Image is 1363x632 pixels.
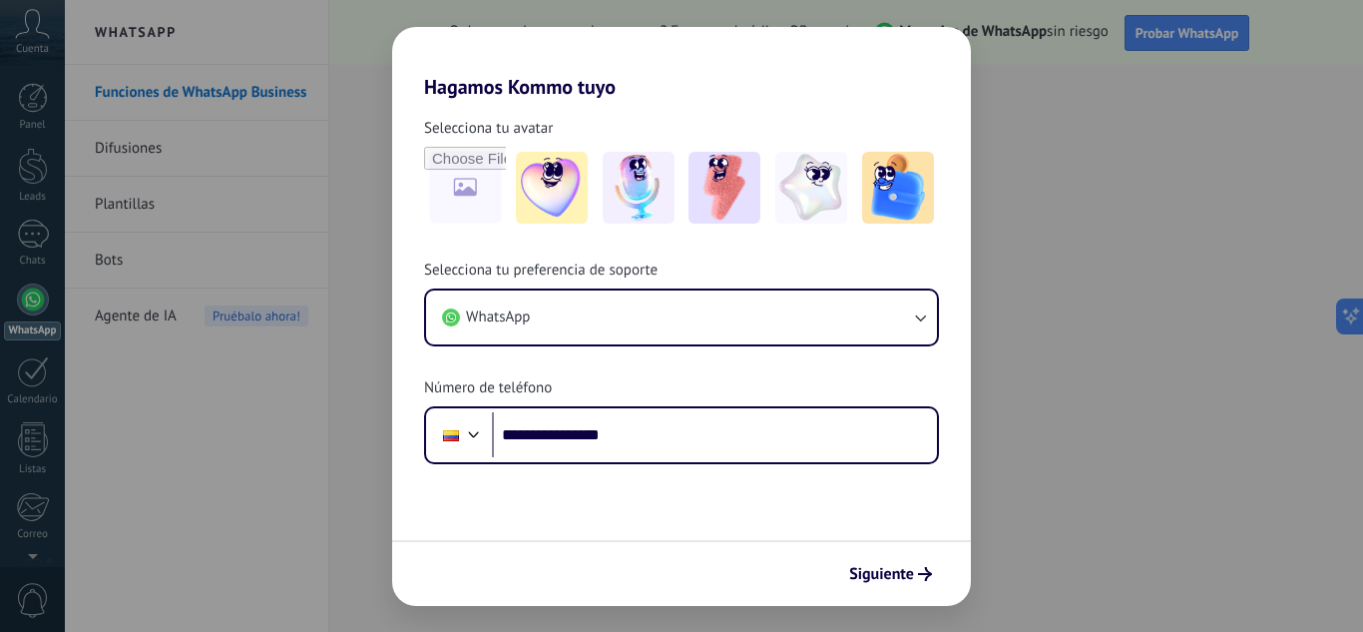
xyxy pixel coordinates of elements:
[392,27,971,99] h2: Hagamos Kommo tuyo
[840,557,941,591] button: Siguiente
[849,567,914,581] span: Siguiente
[516,152,588,224] img: -1.jpeg
[603,152,675,224] img: -2.jpeg
[424,378,552,398] span: Número de teléfono
[424,261,658,281] span: Selecciona tu preferencia de soporte
[432,414,470,456] div: Colombia: + 57
[862,152,934,224] img: -5.jpeg
[466,308,530,327] span: WhatsApp
[688,152,760,224] img: -3.jpeg
[426,291,937,344] button: WhatsApp
[775,152,847,224] img: -4.jpeg
[424,119,553,139] span: Selecciona tu avatar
